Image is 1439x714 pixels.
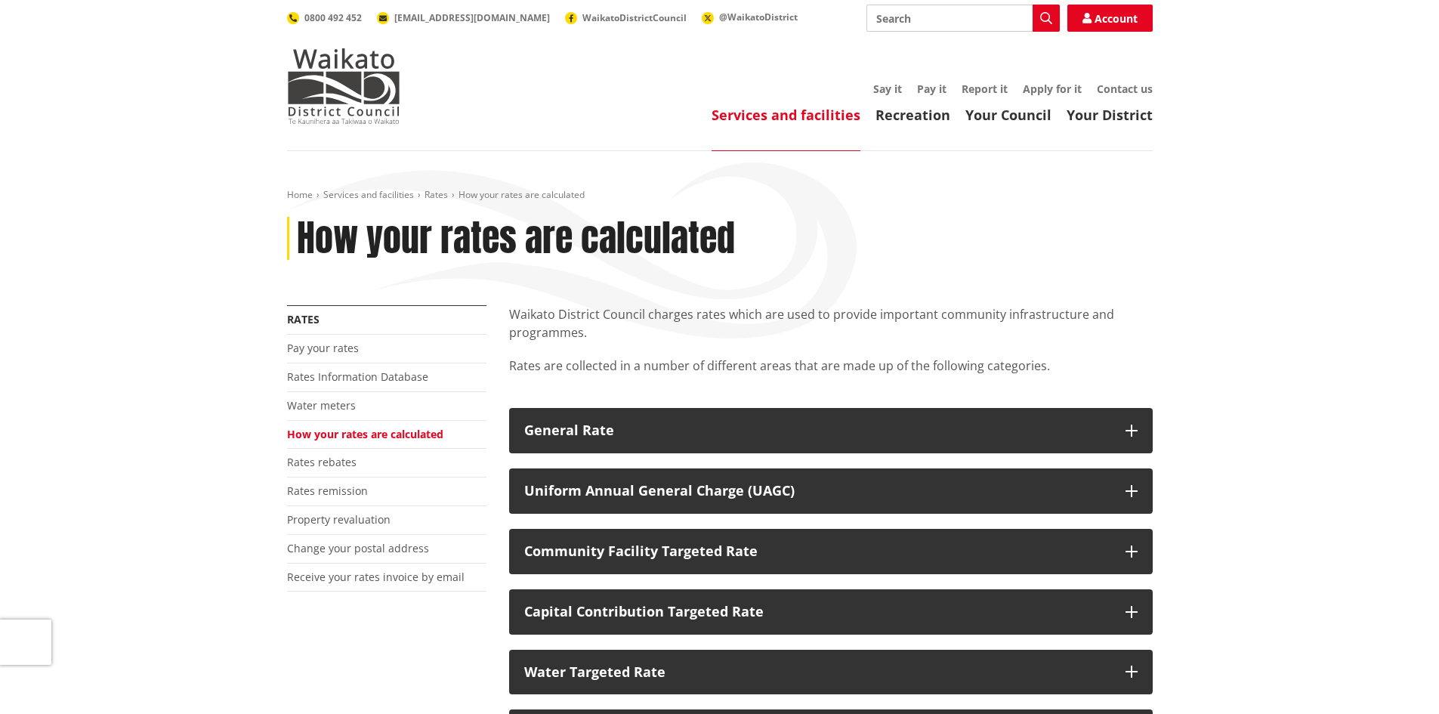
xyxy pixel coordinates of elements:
[1067,106,1153,124] a: Your District
[297,217,735,261] h1: How your rates are calculated
[565,11,687,24] a: WaikatoDistrictCouncil
[287,512,391,527] a: Property revaluation
[287,48,400,124] img: Waikato District Council - Te Kaunihera aa Takiwaa o Waikato
[702,11,798,23] a: @WaikatoDistrict
[875,106,950,124] a: Recreation
[287,341,359,355] a: Pay your rates
[287,312,320,326] a: Rates
[509,650,1153,695] button: Water Targeted Rate
[287,398,356,413] a: Water meters
[873,82,902,96] a: Say it
[509,589,1153,635] button: Capital Contribution Targeted Rate
[509,305,1153,342] p: Waikato District Council charges rates which are used to provide important community infrastructu...
[287,541,429,555] a: Change your postal address
[1067,5,1153,32] a: Account
[1023,82,1082,96] a: Apply for it
[719,11,798,23] span: @WaikatoDistrict
[425,188,448,201] a: Rates
[917,82,946,96] a: Pay it
[866,5,1060,32] input: Search input
[509,408,1153,453] button: General Rate
[323,188,414,201] a: Services and facilities
[1097,82,1153,96] a: Contact us
[524,665,1110,680] div: Water Targeted Rate
[459,188,585,201] span: How your rates are calculated
[287,369,428,384] a: Rates Information Database
[965,106,1051,124] a: Your Council
[287,11,362,24] a: 0800 492 452
[394,11,550,24] span: [EMAIL_ADDRESS][DOMAIN_NAME]
[582,11,687,24] span: WaikatoDistrictCouncil
[287,189,1153,202] nav: breadcrumb
[287,427,443,441] a: How your rates are calculated
[524,604,1110,620] div: Capital Contribution Targeted Rate
[287,455,357,469] a: Rates rebates
[304,11,362,24] span: 0800 492 452
[509,468,1153,514] button: Uniform Annual General Charge (UAGC)
[377,11,550,24] a: [EMAIL_ADDRESS][DOMAIN_NAME]
[524,484,1110,499] div: Uniform Annual General Charge (UAGC)
[509,529,1153,574] button: Community Facility Targeted Rate
[287,484,368,498] a: Rates remission
[287,570,465,584] a: Receive your rates invoice by email
[509,357,1153,393] p: Rates are collected in a number of different areas that are made up of the following categories.
[524,544,1110,559] div: Community Facility Targeted Rate
[524,423,1110,438] div: General Rate
[712,106,860,124] a: Services and facilities
[287,188,313,201] a: Home
[962,82,1008,96] a: Report it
